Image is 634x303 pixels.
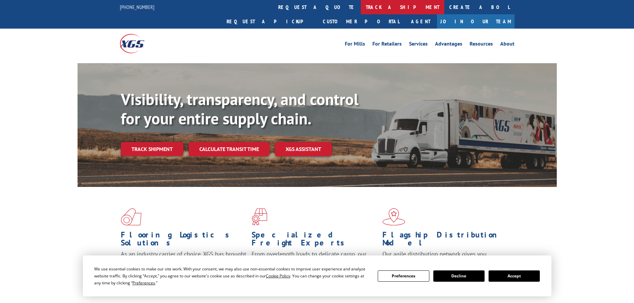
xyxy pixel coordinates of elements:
a: Join Our Team [437,14,515,29]
a: [PHONE_NUMBER] [120,4,154,10]
a: Agent [404,14,437,29]
a: Request a pickup [222,14,318,29]
span: Cookie Policy [266,273,290,279]
a: Services [409,41,428,49]
div: Cookie Consent Prompt [83,255,551,296]
a: For Retailers [372,41,402,49]
span: As an industry carrier of choice, XGS has brought innovation and dedication to flooring logistics... [121,250,246,274]
img: xgs-icon-flagship-distribution-model-red [382,208,405,226]
p: From overlength loads to delicate cargo, our experienced staff knows the best way to move your fr... [252,250,377,280]
a: For Mills [345,41,365,49]
a: XGS ASSISTANT [275,142,332,156]
button: Decline [433,270,485,282]
button: Preferences [378,270,429,282]
div: We use essential cookies to make our site work. With your consent, we may also use non-essential ... [94,265,370,286]
a: Resources [470,41,493,49]
a: Calculate transit time [189,142,270,156]
button: Accept [489,270,540,282]
h1: Flooring Logistics Solutions [121,231,247,250]
img: xgs-icon-total-supply-chain-intelligence-red [121,208,141,226]
img: xgs-icon-focused-on-flooring-red [252,208,267,226]
b: Visibility, transparency, and control for your entire supply chain. [121,89,358,129]
h1: Flagship Distribution Model [382,231,508,250]
h1: Specialized Freight Experts [252,231,377,250]
a: Customer Portal [318,14,404,29]
a: About [500,41,515,49]
span: Preferences [132,280,155,286]
a: Advantages [435,41,462,49]
a: Track shipment [121,142,183,156]
span: Our agile distribution network gives you nationwide inventory management on demand. [382,250,505,266]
